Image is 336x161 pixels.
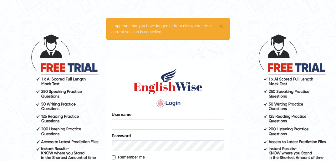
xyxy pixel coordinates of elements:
h4: Login [112,98,224,108]
img: Logo of English Wise sign in for intelligent practice with AI [132,67,204,95]
label: Remember me [112,154,145,160]
label: Password [112,133,131,139]
input: Remember me [112,155,116,159]
button: × [219,23,223,29]
label: Username [112,112,131,117]
div: It appears that you have logged in from elsewhere. Your current session is cancelled [106,18,230,40]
